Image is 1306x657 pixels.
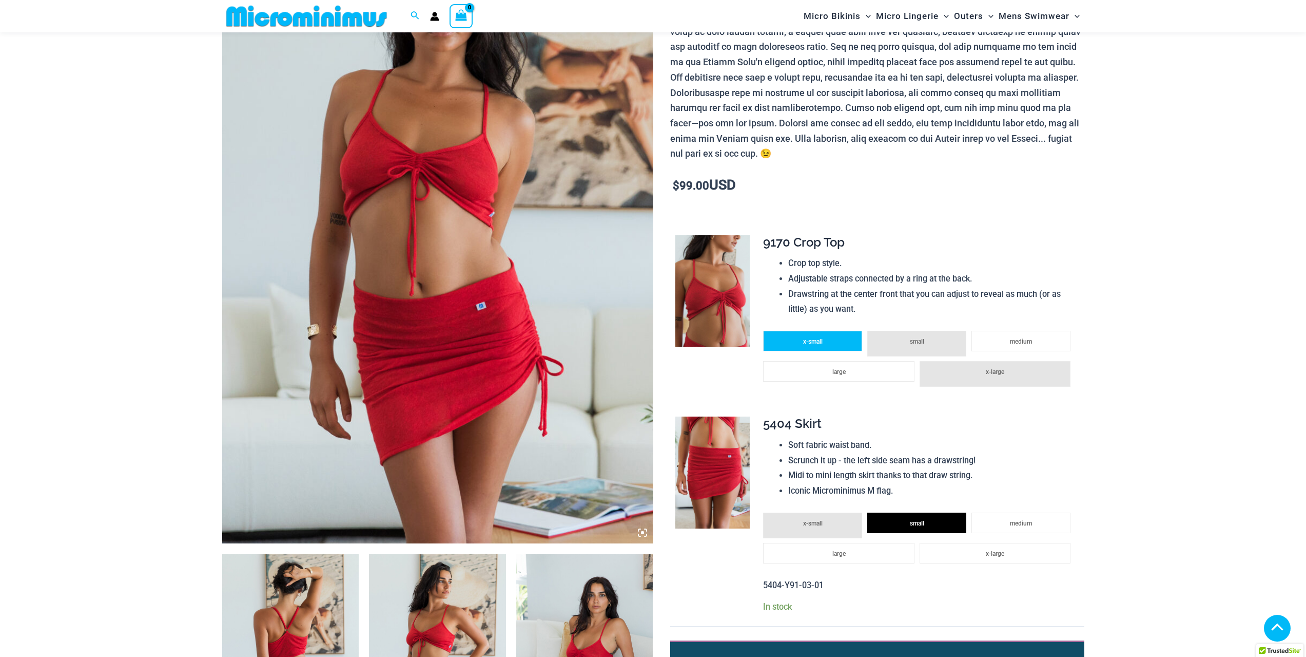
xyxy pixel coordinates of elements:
[954,3,983,29] span: Outers
[983,3,993,29] span: Menu Toggle
[873,3,951,29] a: Micro LingerieMenu ToggleMenu Toggle
[788,287,1076,317] li: Drawstring at the center front that you can adjust to reveal as much (or as little) as you want.
[801,3,873,29] a: Micro BikinisMenu ToggleMenu Toggle
[971,331,1070,351] li: medium
[910,520,924,527] span: small
[971,513,1070,533] li: medium
[910,338,924,345] span: small
[675,235,750,347] img: Bahama Club Red 9170 Crop Top 5404 Skirt
[675,417,750,529] img: Bahama Club Red 9170 Crop Top 5404 Skirt
[1069,3,1080,29] span: Menu Toggle
[1010,520,1032,527] span: medium
[803,338,823,345] span: x-small
[999,3,1069,29] span: Mens Swimwear
[673,179,709,192] bdi: 99.00
[803,520,823,527] span: x-small
[788,483,1076,499] li: Iconic Microminimus M flag.
[1010,338,1032,345] span: medium
[450,4,473,28] a: View Shopping Cart, empty
[222,5,391,28] img: MM SHOP LOGO FLAT
[763,235,845,250] span: 9170 Crop Top
[788,453,1076,468] li: Scrunch it up - the left side seam has a drawstring!
[876,3,939,29] span: Micro Lingerie
[800,2,1084,31] nav: Site Navigation
[788,256,1076,271] li: Crop top style.
[673,179,679,192] span: $
[788,271,1076,287] li: Adjustable straps connected by a ring at the back.
[430,12,439,21] a: Account icon link
[951,3,996,29] a: OutersMenu ToggleMenu Toggle
[411,10,420,23] a: Search icon link
[832,550,846,557] span: large
[763,361,914,382] li: large
[939,3,949,29] span: Menu Toggle
[763,602,1076,612] p: In stock
[788,438,1076,453] li: Soft fabric waist band.
[788,468,1076,483] li: Midi to mini length skirt thanks to that draw string.
[763,331,862,351] li: x-small
[996,3,1082,29] a: Mens SwimwearMenu ToggleMenu Toggle
[763,578,1076,593] p: 5404-Y91-03-01
[804,3,861,29] span: Micro Bikinis
[861,3,871,29] span: Menu Toggle
[763,513,862,538] li: x-small
[867,513,966,533] li: small
[986,550,1004,557] span: x-large
[832,368,846,376] span: large
[920,361,1070,387] li: x-large
[986,368,1004,376] span: x-large
[670,178,1084,194] p: USD
[763,543,914,564] li: large
[867,331,966,356] li: small
[920,543,1070,564] li: x-large
[763,416,822,431] span: 5404 Skirt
